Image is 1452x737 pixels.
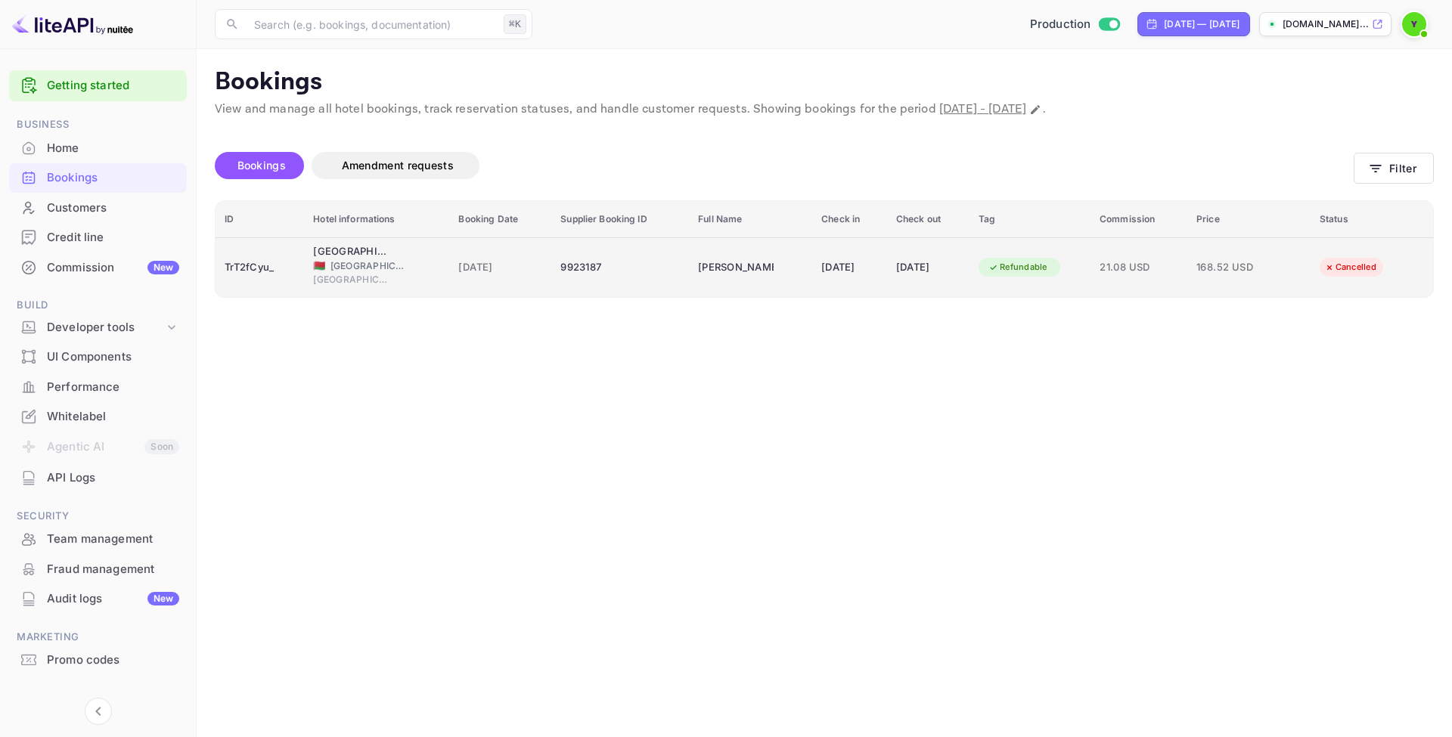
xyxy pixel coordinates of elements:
p: View and manage all hotel bookings, track reservation statuses, and handle customer requests. Sho... [215,101,1434,119]
input: Search (e.g. bookings, documentation) [245,9,498,39]
div: Bookings [9,163,187,193]
th: Booking Date [449,201,551,238]
div: account-settings tabs [215,152,1354,179]
div: Refundable [979,258,1057,277]
div: Cancelled [1314,258,1386,277]
div: Team management [47,531,179,548]
div: Audit logs [47,590,179,608]
div: New [147,592,179,605]
a: Whitelabel [9,402,187,430]
span: [GEOGRAPHIC_DATA] [313,273,389,286]
th: Check in [812,201,887,238]
div: Performance [47,379,179,396]
button: Change date range [1028,102,1043,117]
div: API Logs [9,463,187,493]
th: Supplier Booking ID [551,201,689,238]
a: CommissionNew [9,253,187,281]
span: Marketing [9,629,187,646]
div: Performance [9,373,187,402]
span: Production [1030,16,1091,33]
table: booking table [216,201,1433,297]
span: Security [9,508,187,525]
span: [DATE] - [DATE] [939,101,1026,117]
th: Commission [1091,201,1187,238]
div: Credit line [47,229,179,246]
span: Bookings [237,159,286,172]
div: Whitelabel [9,402,187,432]
div: Customers [9,194,187,223]
a: Getting started [47,77,179,94]
span: Belarus [313,261,325,271]
span: 168.52 USD [1196,259,1272,276]
a: Customers [9,194,187,221]
th: Status [1311,201,1433,238]
th: Price [1187,201,1311,238]
div: API Logs [47,469,179,487]
th: Hotel informations [304,201,449,238]
div: Developer tools [47,319,164,336]
div: Developer tools [9,314,187,341]
div: Credit line [9,223,187,252]
p: [DOMAIN_NAME]... [1283,17,1369,31]
a: Bookings [9,163,187,191]
a: Credit line [9,223,187,251]
div: Commission [47,259,179,277]
div: Team management [9,525,187,554]
div: Igor Grachev [698,255,774,280]
div: Getting started [9,70,187,101]
div: Promo codes [9,646,187,675]
a: Team management [9,525,187,553]
a: API Logs [9,463,187,491]
p: Bookings [215,67,1434,98]
span: [GEOGRAPHIC_DATA] [330,259,406,273]
span: Amendment requests [342,159,454,172]
a: Performance [9,373,187,401]
button: Collapse navigation [85,698,112,725]
a: Home [9,134,187,162]
div: Audit logsNew [9,584,187,614]
img: LiteAPI logo [12,12,133,36]
div: [DATE] [896,255,960,280]
div: UI Components [47,348,179,366]
th: ID [216,201,304,238]
a: Audit logsNew [9,584,187,612]
a: UI Components [9,342,187,370]
div: [DATE] — [DATE] [1164,17,1239,31]
button: Filter [1354,153,1434,184]
div: Fraud management [47,561,179,578]
img: Yandex [1402,12,1426,36]
th: Check out [887,201,970,238]
span: Build [9,297,187,314]
div: [DATE] [821,255,878,280]
th: Full Name [689,201,812,238]
div: ⌘K [504,14,526,34]
a: Promo codes [9,646,187,674]
span: [DATE] [458,259,542,276]
div: Whitelabel [47,408,179,426]
div: Minsk Marriott Hotel [313,244,389,259]
div: Bookings [47,169,179,187]
div: Customers [47,200,179,217]
div: CommissionNew [9,253,187,283]
div: Switch to Sandbox mode [1024,16,1126,33]
span: 21.08 USD [1100,259,1178,276]
div: Promo codes [47,652,179,669]
div: UI Components [9,342,187,372]
div: Home [47,140,179,157]
span: Business [9,116,187,133]
a: Fraud management [9,555,187,583]
th: Tag [970,201,1091,238]
div: 9923187 [560,255,680,280]
div: New [147,261,179,274]
div: Home [9,134,187,163]
div: Fraud management [9,555,187,584]
div: TrT2fCyu_ [225,255,295,280]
